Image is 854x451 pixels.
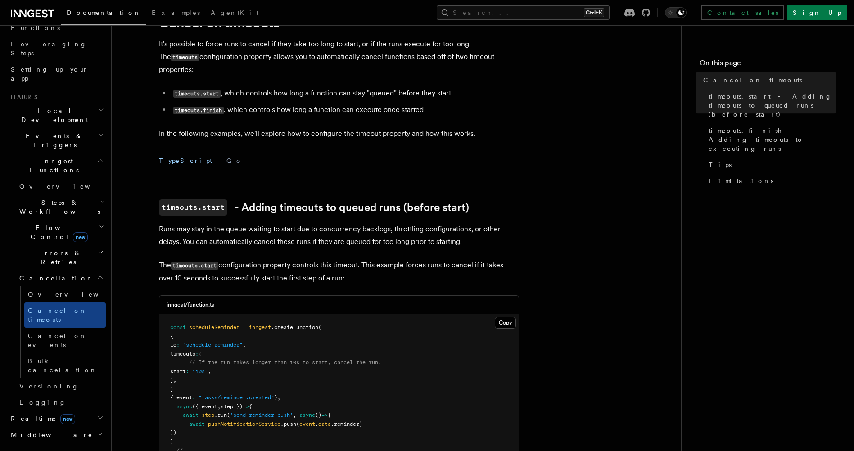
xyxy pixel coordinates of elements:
span: pushNotificationService [208,421,280,427]
span: .createFunction [271,324,318,330]
span: 'send-reminder-push' [230,412,293,418]
a: Documentation [61,3,146,25]
span: .reminder) [331,421,362,427]
span: .run [214,412,227,418]
p: Runs may stay in the queue waiting to start due to concurrency backlogs, throttling configuration... [159,223,519,248]
span: Tips [709,160,732,169]
span: "tasks/reminder.created" [199,394,274,401]
span: Logging [19,399,66,406]
span: await [183,412,199,418]
span: async [299,412,315,418]
span: Middleware [7,430,93,439]
span: start [170,368,186,374]
button: Toggle dark mode [665,7,687,18]
span: Cancel on timeouts [28,307,87,323]
span: . [315,421,318,427]
span: ( [227,412,230,418]
span: } [170,386,173,392]
span: => [243,403,249,410]
span: Events & Triggers [7,131,98,149]
button: Copy [495,317,516,329]
a: Bulk cancellation [24,353,106,378]
a: Tips [705,157,836,173]
span: Versioning [19,383,79,390]
span: Cancel on timeouts [703,76,802,85]
span: const [170,324,186,330]
span: step }) [221,403,243,410]
span: => [321,412,328,418]
a: Cancel on timeouts [700,72,836,88]
a: Limitations [705,173,836,189]
h3: inngest/function.ts [167,301,214,308]
button: Go [226,151,243,171]
span: // If the run takes longer than 10s to start, cancel the run. [189,359,381,365]
button: Flow Controlnew [16,220,106,245]
p: In the following examples, we'll explore how to configure the timeout property and how this works. [159,127,519,140]
span: () [315,412,321,418]
span: Leveraging Steps [11,41,87,57]
span: Setting up your app [11,66,88,82]
button: Events & Triggers [7,128,106,153]
span: timeouts [170,351,195,357]
li: , which controls how long a function can stay "queued" before they start [171,87,519,100]
a: Logging [16,394,106,410]
span: Inngest Functions [7,157,97,175]
span: "schedule-reminder" [183,342,243,348]
span: Realtime [7,414,75,423]
a: Versioning [16,378,106,394]
a: timeouts.finish - Adding timeouts to executing runs [705,122,836,157]
span: { [249,403,252,410]
span: AgentKit [211,9,258,16]
span: new [73,232,88,242]
span: await [189,421,205,427]
button: Local Development [7,103,106,128]
span: Local Development [7,106,98,124]
code: timeouts.start [171,262,218,270]
span: ({ event [192,403,217,410]
span: inngest [249,324,271,330]
h4: On this page [700,58,836,72]
a: Contact sales [701,5,784,20]
a: Cancel on timeouts [24,302,106,328]
span: timeouts.finish - Adding timeouts to executing runs [709,126,836,153]
a: Sign Up [787,5,847,20]
span: Overview [19,183,112,190]
span: async [176,403,192,410]
button: Cancellation [16,270,106,286]
span: Errors & Retries [16,248,98,266]
span: Cancel on events [28,332,87,348]
div: Cancellation [16,286,106,378]
span: .push [280,421,296,427]
code: timeouts.start [173,90,221,98]
li: , which controls how long a function can execute once started [171,104,519,117]
p: The configuration property controls this timeout. This example forces runs to cancel if it takes ... [159,259,519,284]
span: event [299,421,315,427]
span: } [170,438,173,445]
span: }) [170,429,176,436]
span: , [243,342,246,348]
span: , [173,377,176,383]
button: Inngest Functions [7,153,106,178]
span: : [192,394,195,401]
span: : [195,351,199,357]
span: Limitations [709,176,773,185]
span: { [328,412,331,418]
span: Steps & Workflows [16,198,100,216]
a: Cancel on events [24,328,106,353]
a: Setting up your app [7,61,106,86]
span: Features [7,94,37,101]
span: = [243,324,246,330]
span: { event [170,394,192,401]
span: , [208,368,211,374]
a: Leveraging Steps [7,36,106,61]
span: Cancellation [16,274,94,283]
a: Overview [16,178,106,194]
code: timeouts.start [159,199,227,216]
span: , [277,394,280,401]
span: , [217,403,221,410]
span: { [170,333,173,339]
span: { [199,351,202,357]
button: Errors & Retries [16,245,106,270]
a: timeouts.start - Adding timeouts to queued runs (before start) [705,88,836,122]
kbd: Ctrl+K [584,8,604,17]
